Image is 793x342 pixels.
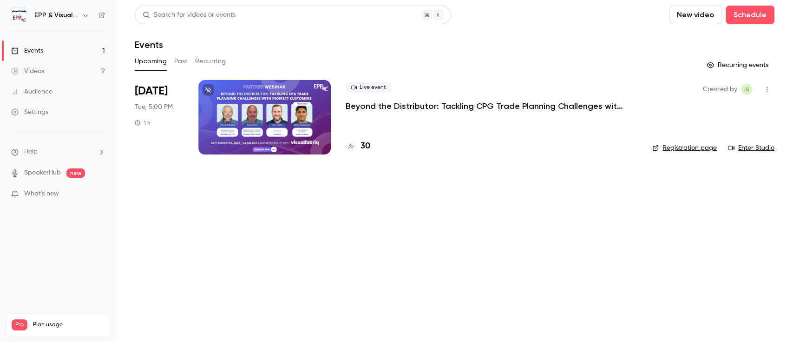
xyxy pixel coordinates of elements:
[702,58,774,73] button: Recurring events
[135,84,168,99] span: [DATE]
[703,84,737,95] span: Created by
[33,321,105,329] span: Plan usage
[346,82,392,93] span: Live event
[24,189,59,199] span: What's new
[346,140,370,153] a: 30
[669,6,722,24] button: New video
[135,54,167,69] button: Upcoming
[12,8,26,23] img: EPP & Visualfabriq
[195,54,226,69] button: Recurring
[346,101,624,112] a: Beyond the Distributor: Tackling CPG Trade Planning Challenges with Indirect Customers
[11,147,105,157] li: help-dropdown-opener
[11,67,44,76] div: Videos
[135,39,163,50] h1: Events
[726,6,774,24] button: Schedule
[143,10,236,20] div: Search for videos or events
[94,190,105,198] iframe: Noticeable Trigger
[11,46,43,55] div: Events
[744,84,749,95] span: IS
[24,147,38,157] span: Help
[11,107,48,117] div: Settings
[11,87,52,96] div: Audience
[741,84,752,95] span: Itamar Seligsohn
[34,11,78,20] h6: EPP & Visualfabriq
[135,102,173,112] span: Tue, 5:00 PM
[728,143,774,153] a: Enter Studio
[24,168,61,178] a: SpeakerHub
[135,80,184,154] div: Sep 9 Tue, 11:00 AM (America/New York)
[12,319,27,330] span: Pro
[360,140,370,153] h4: 30
[135,119,151,127] div: 1 h
[652,143,717,153] a: Registration page
[66,168,85,178] span: new
[174,54,188,69] button: Past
